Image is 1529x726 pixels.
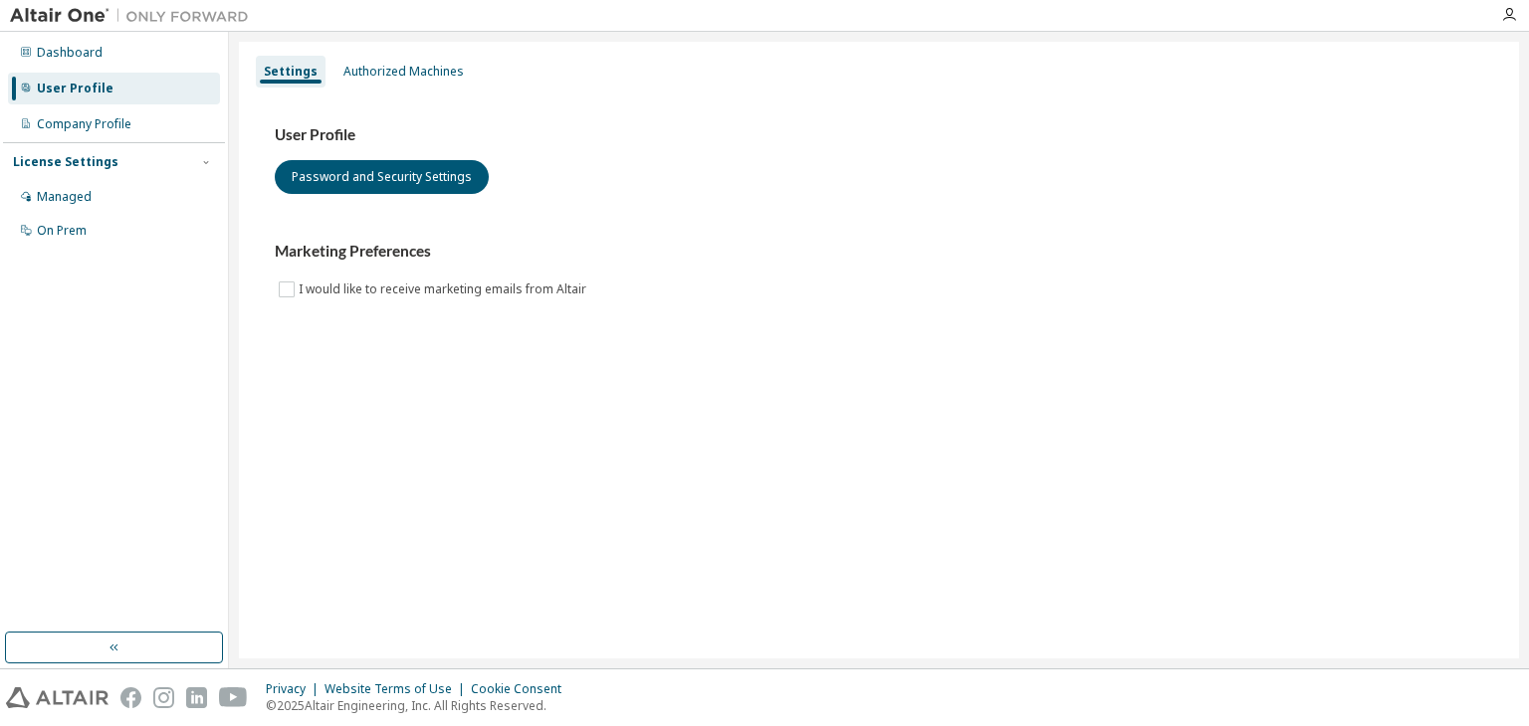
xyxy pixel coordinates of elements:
[186,687,207,708] img: linkedin.svg
[275,242,1483,262] h3: Marketing Preferences
[275,125,1483,145] h3: User Profile
[264,64,318,80] div: Settings
[37,223,87,239] div: On Prem
[37,116,131,132] div: Company Profile
[325,681,471,697] div: Website Terms of Use
[37,45,103,61] div: Dashboard
[6,687,109,708] img: altair_logo.svg
[13,154,118,170] div: License Settings
[266,697,573,714] p: © 2025 Altair Engineering, Inc. All Rights Reserved.
[471,681,573,697] div: Cookie Consent
[120,687,141,708] img: facebook.svg
[343,64,464,80] div: Authorized Machines
[275,160,489,194] button: Password and Security Settings
[37,81,113,96] div: User Profile
[153,687,174,708] img: instagram.svg
[299,277,590,301] label: I would like to receive marketing emails from Altair
[10,6,259,26] img: Altair One
[219,687,248,708] img: youtube.svg
[37,189,92,205] div: Managed
[266,681,325,697] div: Privacy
